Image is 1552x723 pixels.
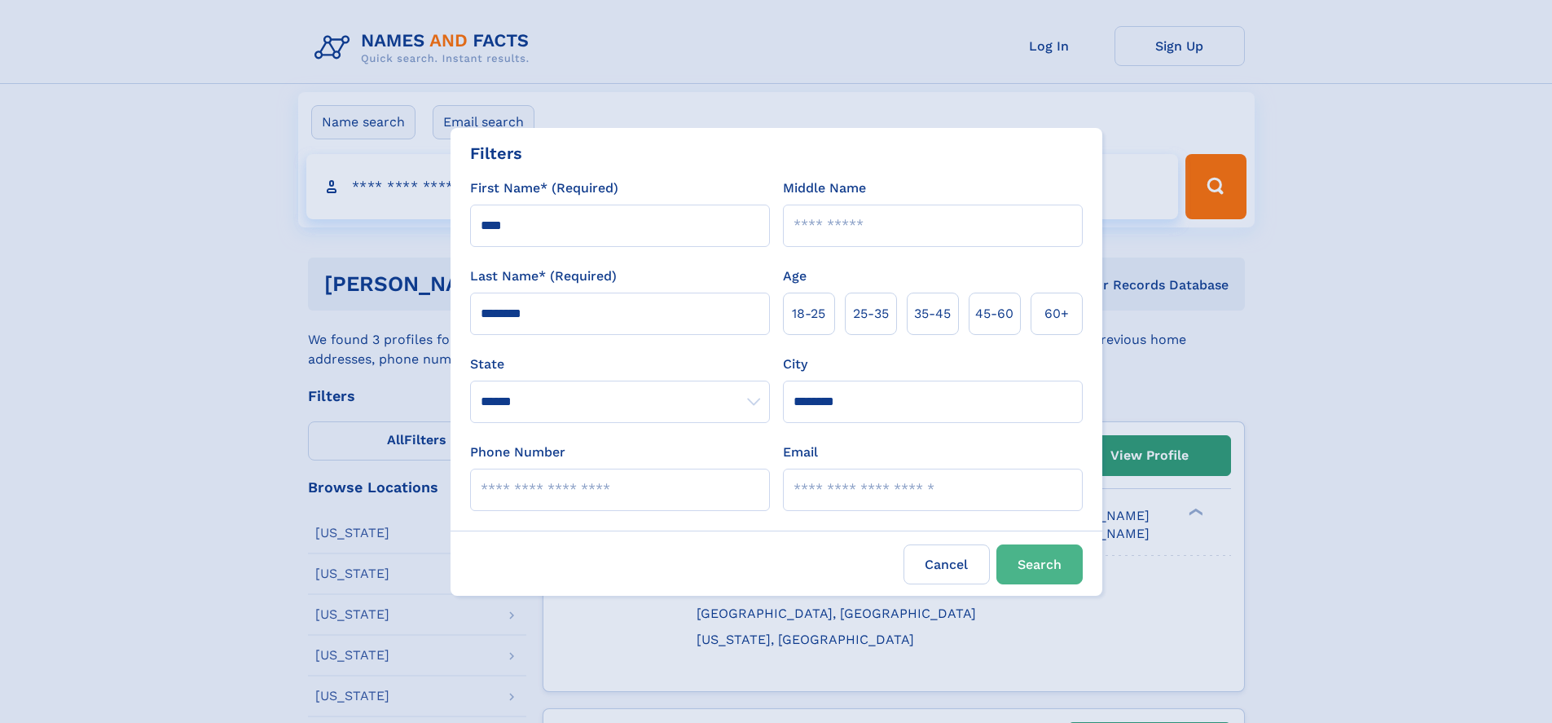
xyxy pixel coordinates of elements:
[783,443,818,462] label: Email
[996,544,1083,584] button: Search
[1044,304,1069,324] span: 60+
[783,355,807,374] label: City
[975,304,1013,324] span: 45‑60
[914,304,951,324] span: 35‑45
[470,267,617,286] label: Last Name* (Required)
[470,443,565,462] label: Phone Number
[792,304,825,324] span: 18‑25
[470,355,770,374] label: State
[783,267,807,286] label: Age
[470,141,522,165] div: Filters
[470,179,618,198] label: First Name* (Required)
[904,544,990,584] label: Cancel
[783,179,866,198] label: Middle Name
[853,304,889,324] span: 25‑35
